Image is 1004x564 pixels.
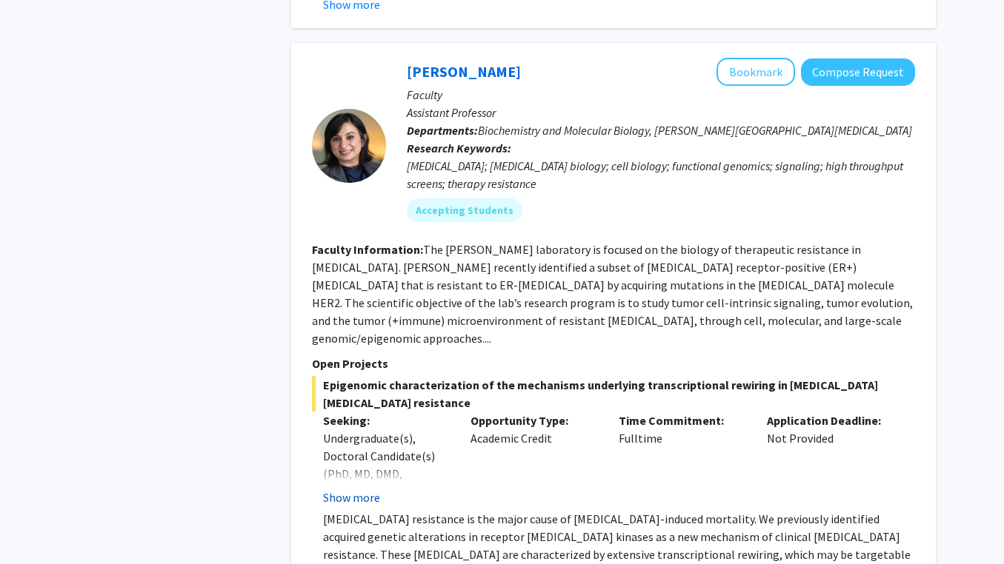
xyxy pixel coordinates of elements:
p: Opportunity Type: [471,412,596,429]
b: Departments: [407,123,478,138]
div: [MEDICAL_DATA]; [MEDICAL_DATA] biology; cell biology; functional genomics; signaling; high throug... [407,157,915,192]
p: Open Projects [312,355,915,372]
span: Biochemistry and Molecular Biology, [PERSON_NAME][GEOGRAPHIC_DATA][MEDICAL_DATA] [478,123,912,138]
button: Show more [323,489,380,506]
b: Faculty Information: [312,242,423,257]
span: Epigenomic characterization of the mechanisms underlying transcriptional rewiring in [MEDICAL_DAT... [312,376,915,412]
div: Fulltime [608,412,756,506]
button: Add Utthara Nayar to Bookmarks [717,58,795,86]
p: Assistant Professor [407,104,915,121]
p: Time Commitment: [619,412,745,429]
iframe: Chat [11,497,63,553]
fg-read-more: The [PERSON_NAME] laboratory is focused on the biology of therapeutic resistance in [MEDICAL_DATA... [312,242,913,346]
p: Faculty [407,86,915,104]
b: Research Keywords: [407,141,511,155]
a: [PERSON_NAME] [407,62,521,81]
p: Application Deadline: [767,412,893,429]
mat-chip: Accepting Students [407,198,522,222]
div: Not Provided [756,412,904,506]
button: Compose Request to Utthara Nayar [801,58,915,86]
div: Academic Credit [459,412,608,506]
p: Seeking: [323,412,449,429]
